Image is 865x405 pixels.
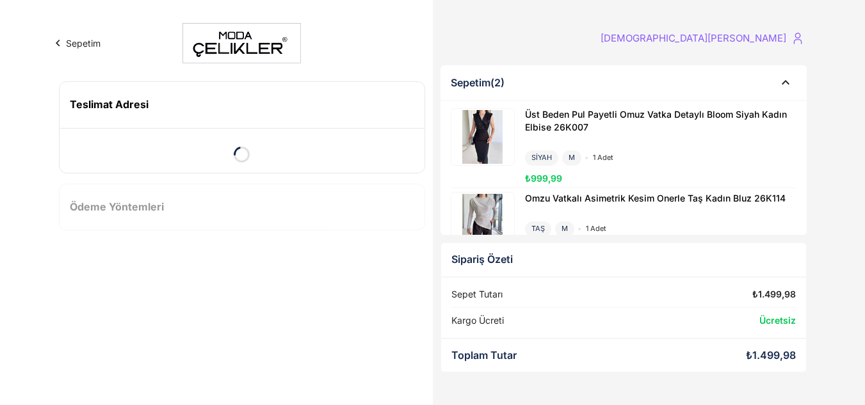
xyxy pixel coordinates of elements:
div: Sepet Tutarı [451,289,503,300]
div: [DEMOGRAPHIC_DATA][PERSON_NAME] [601,33,786,43]
div: TAŞ [525,221,551,236]
span: ₺999,99 [525,173,562,184]
span: Ücretsiz [759,315,796,326]
div: SİYAH [525,150,558,165]
h2: Teslimat Adresi [70,99,149,111]
div: ₺1.499,98 [746,349,796,361]
div: 1 adet [578,225,606,233]
span: Üst Beden Pul Payetli Omuz Vatka Detaylı Bloom Siyah Kadın Elbise 26K007 [525,109,787,132]
div: Sepetim [451,77,505,89]
div: Toplam Tutar [451,349,517,361]
div: 1 adet [585,154,613,162]
span: (2) [490,76,505,89]
img: Üst Beden Pul Payetli Omuz Vatka Detaylı Bloom Siyah Kadın Elbise 26K007 [453,110,513,164]
div: ₺1.499,98 [752,289,796,300]
div: M [562,150,581,165]
img: Omzu Vatkalı Asimetrik Kesim Onerle Taş Kadın Bluz 26K114 [453,194,513,248]
button: [DEMOGRAPHIC_DATA][PERSON_NAME] [598,29,807,47]
div: Sipariş Özeti [451,253,796,266]
span: Omzu Vatkalı Asimetrik Kesim Onerle Taş Kadın Bluz 26K114 [525,193,786,203]
div: Kargo Ücreti [451,315,504,326]
div: M [555,221,574,236]
button: Sepetim [51,36,101,50]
